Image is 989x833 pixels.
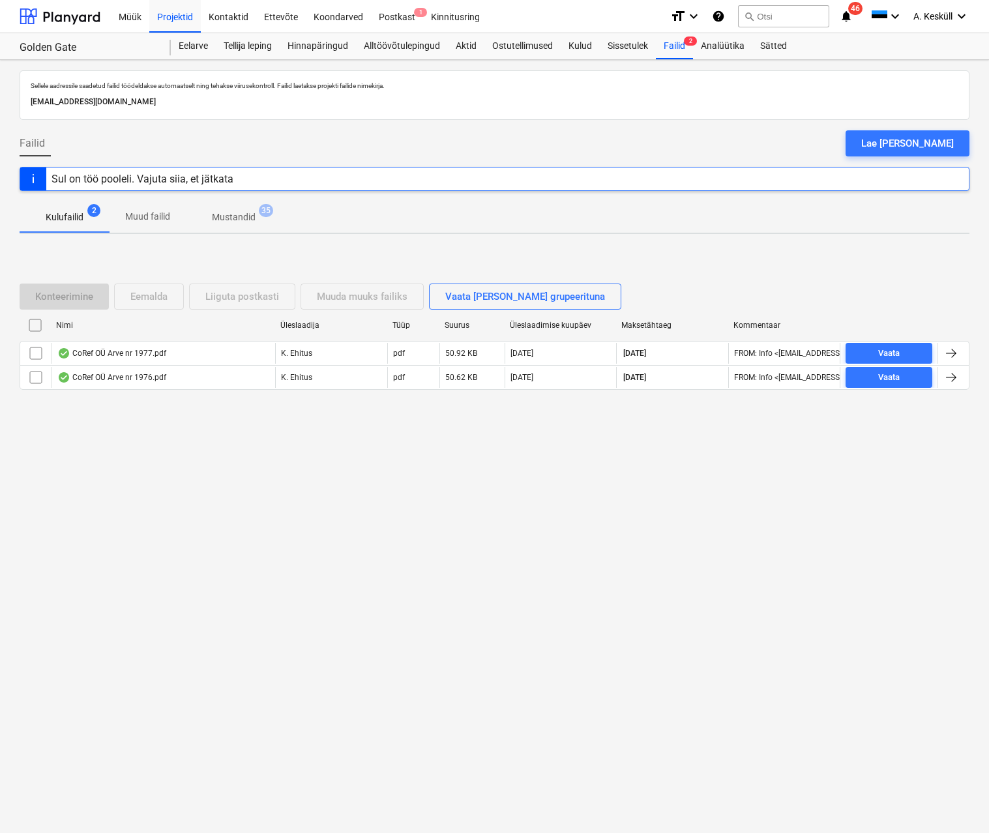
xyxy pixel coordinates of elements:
[212,211,256,224] p: Mustandid
[46,211,83,224] p: Kulufailid
[392,321,434,330] div: Tüüp
[445,321,499,330] div: Suurus
[87,204,100,217] span: 2
[52,173,233,185] div: Sul on töö pooleli. Vajuta siia, et jätkata
[510,321,612,330] div: Üleslaadimise kuupäev
[484,33,561,59] a: Ostutellimused
[738,5,829,27] button: Otsi
[561,33,600,59] a: Kulud
[510,373,533,382] div: [DATE]
[656,33,693,59] div: Failid
[356,33,448,59] a: Alltöövõtulepingud
[31,95,958,109] p: [EMAIL_ADDRESS][DOMAIN_NAME]
[684,37,697,46] span: 2
[887,8,903,24] i: keyboard_arrow_down
[686,8,701,24] i: keyboard_arrow_down
[846,130,969,156] button: Lae [PERSON_NAME]
[56,321,270,330] div: Nimi
[429,284,621,310] button: Vaata [PERSON_NAME] grupeerituna
[393,349,405,358] div: pdf
[510,349,533,358] div: [DATE]
[393,373,405,382] div: pdf
[878,346,900,361] div: Vaata
[57,372,70,383] div: Andmed failist loetud
[445,373,477,382] div: 50.62 KB
[57,372,166,383] div: CoRef OÜ Arve nr 1976.pdf
[259,204,273,217] span: 35
[414,8,427,17] span: 1
[954,8,969,24] i: keyboard_arrow_down
[448,33,484,59] a: Aktid
[693,33,752,59] a: Analüütika
[280,321,382,330] div: Üleslaadija
[752,33,795,59] a: Sätted
[281,348,312,359] p: K. Ehitus
[20,136,45,151] span: Failid
[840,8,853,24] i: notifications
[171,33,216,59] a: Eelarve
[712,8,725,24] i: Abikeskus
[913,11,952,22] span: A. Kesküll
[861,135,954,152] div: Lae [PERSON_NAME]
[600,33,656,59] a: Sissetulek
[57,348,166,358] div: CoRef OÜ Arve nr 1977.pdf
[445,349,477,358] div: 50.92 KB
[744,11,754,22] span: search
[445,288,605,305] div: Vaata [PERSON_NAME] grupeerituna
[31,81,958,90] p: Sellele aadressile saadetud failid töödeldakse automaatselt ning tehakse viirusekontroll. Failid ...
[281,372,312,383] p: K. Ehitus
[622,372,647,383] span: [DATE]
[20,41,155,55] div: Golden Gate
[216,33,280,59] a: Tellija leping
[878,370,900,385] div: Vaata
[280,33,356,59] a: Hinnapäringud
[848,2,863,15] span: 46
[670,8,686,24] i: format_size
[846,367,932,388] button: Vaata
[656,33,693,59] a: Failid2
[924,770,989,833] iframe: Chat Widget
[621,321,723,330] div: Maksetähtaeg
[622,348,647,359] span: [DATE]
[57,348,70,358] div: Andmed failist loetud
[846,343,932,364] button: Vaata
[125,210,170,224] p: Muud failid
[733,321,835,330] div: Kommentaar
